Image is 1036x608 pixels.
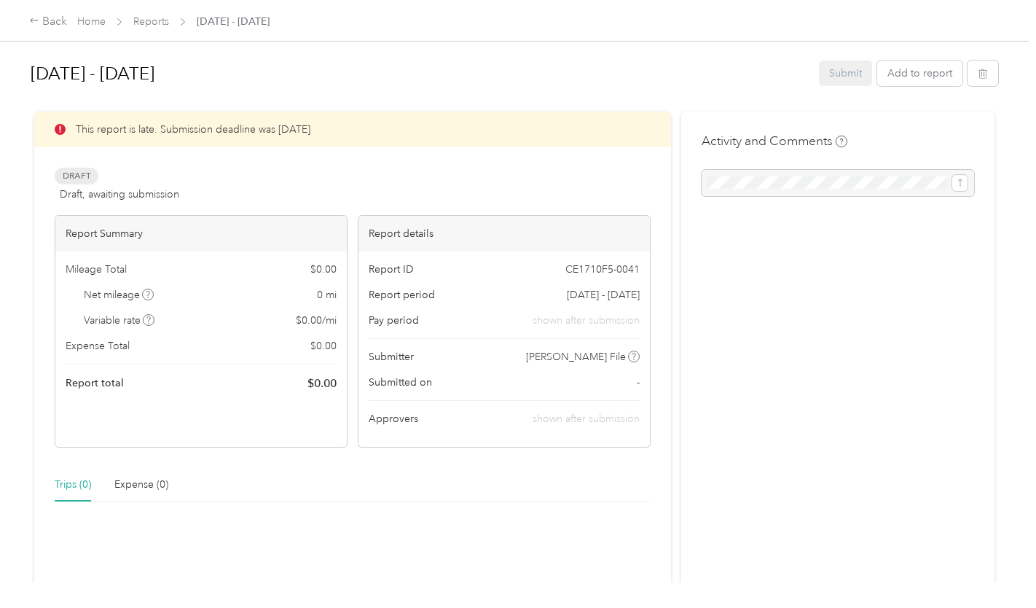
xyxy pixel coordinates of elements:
span: $ 0.00 [310,338,337,354]
span: Variable rate [84,313,155,328]
span: [DATE] - [DATE] [567,287,640,303]
span: $ 0.00 [307,375,337,392]
span: Submitted on [369,375,432,390]
div: Report details [358,216,650,252]
div: This report is late. Submission deadline was [DATE] [34,112,671,147]
span: Net mileage [84,287,154,303]
span: $ 0.00 [310,262,337,277]
div: Expense (0) [114,477,168,493]
span: CE1710F5-0041 [565,262,640,277]
span: 0 mi [317,287,337,303]
button: Add to report [877,61,962,86]
h4: Activity and Comments [702,132,847,150]
span: Expense Total [66,338,130,354]
span: Draft, awaiting submission [60,187,179,202]
span: - [637,375,640,390]
span: Pay period [369,313,419,328]
span: Draft [55,168,98,184]
span: shown after submission [533,413,640,425]
span: [PERSON_NAME] File [526,349,626,365]
iframe: Everlance-gr Chat Button Frame [954,526,1036,608]
h1: May 1 - 31, 2025 [31,56,809,91]
span: Report total [66,375,124,391]
a: Home [77,15,106,28]
span: Approvers [369,411,418,426]
div: Report Summary [55,216,347,252]
span: Report ID [369,262,414,277]
span: Mileage Total [66,262,127,277]
span: [DATE] - [DATE] [197,14,270,29]
span: Report period [369,287,435,303]
span: $ 0.00 / mi [296,313,337,328]
div: Back [29,13,67,31]
span: shown after submission [533,313,640,328]
a: Reports [133,15,169,28]
span: Submitter [369,349,414,365]
div: Trips (0) [55,477,91,493]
